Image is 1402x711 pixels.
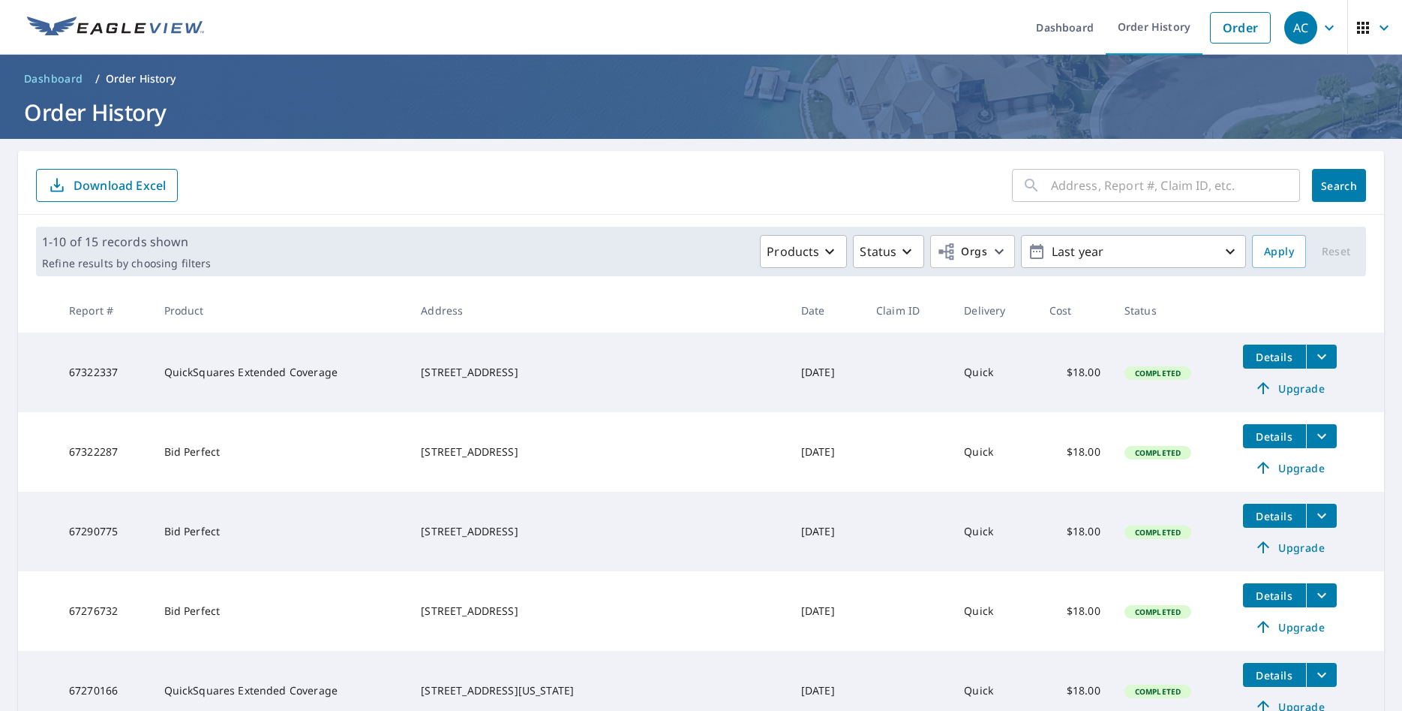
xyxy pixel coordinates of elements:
button: filesDropdownBtn-67270166 [1306,663,1337,687]
button: Download Excel [36,169,178,202]
td: $18.00 [1037,333,1112,412]
div: [STREET_ADDRESS] [421,524,777,539]
td: [DATE] [789,571,864,651]
button: filesDropdownBtn-67322337 [1306,345,1337,369]
div: [STREET_ADDRESS] [421,444,777,459]
th: Claim ID [864,288,952,333]
span: Upgrade [1252,459,1328,477]
p: Refine results by choosing filters [42,257,211,270]
button: Products [760,235,847,268]
p: Last year [1046,239,1221,265]
a: Upgrade [1243,535,1337,559]
td: [DATE] [789,333,864,412]
span: Search [1324,179,1354,193]
div: [STREET_ADDRESS][US_STATE] [421,683,777,698]
td: 67276732 [57,571,152,651]
td: $18.00 [1037,492,1112,571]
button: detailsBtn-67322337 [1243,345,1306,369]
th: Product [152,288,410,333]
td: [DATE] [789,412,864,492]
button: filesDropdownBtn-67276732 [1306,583,1337,607]
span: Apply [1264,243,1294,261]
span: Completed [1126,368,1190,378]
input: Address, Report #, Claim ID, etc. [1051,164,1300,206]
span: Completed [1126,527,1190,538]
button: detailsBtn-67276732 [1243,583,1306,607]
span: Completed [1126,607,1190,617]
span: Upgrade [1252,379,1328,397]
td: Quick [952,571,1037,651]
span: Details [1252,509,1297,523]
span: Upgrade [1252,538,1328,556]
th: Delivery [952,288,1037,333]
p: Products [767,243,819,261]
span: Details [1252,429,1297,444]
td: QuickSquares Extended Coverage [152,333,410,412]
td: Bid Perfect [152,492,410,571]
a: Upgrade [1243,615,1337,639]
td: Quick [952,412,1037,492]
button: filesDropdownBtn-67322287 [1306,424,1337,448]
h1: Order History [18,97,1384,128]
p: Order History [106,71,176,86]
div: [STREET_ADDRESS] [421,365,777,380]
button: detailsBtn-67322287 [1243,424,1306,448]
th: Report # [57,288,152,333]
p: 1-10 of 15 records shown [42,233,211,251]
span: Upgrade [1252,618,1328,636]
td: Bid Perfect [152,571,410,651]
button: detailsBtn-67270166 [1243,663,1306,687]
td: Bid Perfect [152,412,410,492]
th: Date [789,288,864,333]
p: Download Excel [74,177,166,194]
a: Order [1210,12,1271,44]
li: / [95,70,100,88]
a: Upgrade [1243,376,1337,400]
span: Completed [1126,686,1190,697]
a: Upgrade [1243,456,1337,480]
td: $18.00 [1037,412,1112,492]
p: Status [860,243,896,261]
img: EV Logo [27,17,204,39]
td: $18.00 [1037,571,1112,651]
td: [DATE] [789,492,864,571]
th: Cost [1037,288,1112,333]
td: 67290775 [57,492,152,571]
span: Details [1252,589,1297,603]
span: Orgs [937,243,987,261]
th: Address [409,288,789,333]
span: Dashboard [24,71,83,86]
button: Last year [1021,235,1246,268]
button: Status [853,235,924,268]
button: filesDropdownBtn-67290775 [1306,504,1337,528]
span: Details [1252,668,1297,682]
nav: breadcrumb [18,67,1384,91]
div: [STREET_ADDRESS] [421,604,777,619]
td: 67322337 [57,333,152,412]
button: detailsBtn-67290775 [1243,504,1306,528]
td: Quick [952,492,1037,571]
td: Quick [952,333,1037,412]
a: Dashboard [18,67,89,91]
span: Completed [1126,447,1190,458]
th: Status [1112,288,1231,333]
button: Search [1312,169,1366,202]
span: Details [1252,350,1297,364]
td: 67322287 [57,412,152,492]
button: Orgs [930,235,1015,268]
button: Apply [1252,235,1306,268]
div: AC [1284,11,1317,44]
